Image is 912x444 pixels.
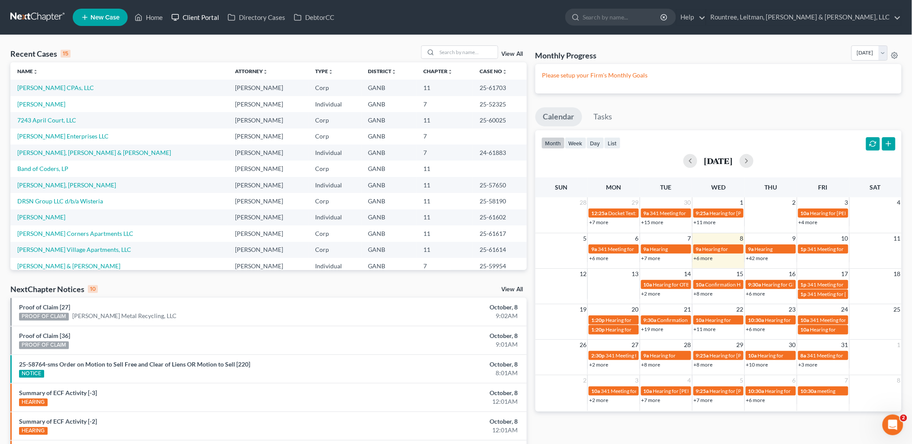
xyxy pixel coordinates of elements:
[17,246,131,253] a: [PERSON_NAME] Village Apartments, LLC
[635,233,640,244] span: 6
[641,255,661,261] a: +7 more
[893,233,902,244] span: 11
[358,312,518,320] div: 9:02AM
[683,269,692,279] span: 14
[598,246,634,252] span: 341 Meeting for
[801,246,807,252] span: 1p
[841,340,849,350] span: 31
[591,326,605,333] span: 1:20p
[808,246,844,252] span: 341 Meeting for
[416,96,473,112] td: 7
[416,145,473,161] td: 7
[263,69,268,74] i: unfold_more
[361,96,416,112] td: GANB
[641,397,661,403] a: +7 more
[591,210,607,216] span: 12:25a
[748,317,764,323] span: 10:30a
[17,165,68,172] a: Band of Coders, LP
[650,210,686,216] span: 341 Meeting for
[788,304,797,315] span: 23
[694,219,716,225] a: +11 more
[358,389,518,397] div: October, 8
[748,281,761,288] span: 9:30a
[17,84,94,91] a: [PERSON_NAME] CPAs, LLC
[416,80,473,96] td: 11
[502,69,507,74] i: unfold_more
[19,389,97,396] a: Summary of ECF Activity [-3]
[473,112,527,128] td: 25-60025
[565,137,587,149] button: week
[801,291,807,297] span: 1p
[309,225,361,241] td: Corp
[579,340,587,350] span: 26
[706,281,763,288] span: Confirmation Hearing for
[704,156,733,165] h2: [DATE]
[19,303,70,311] a: Proof of Claim [27]
[316,68,334,74] a: Typeunfold_more
[358,303,518,312] div: October, 8
[739,233,744,244] span: 8
[644,281,652,288] span: 10a
[361,145,416,161] td: GANB
[329,69,334,74] i: unfold_more
[631,304,640,315] span: 20
[502,286,523,293] a: View All
[631,269,640,279] span: 13
[309,129,361,145] td: Corp
[228,177,309,193] td: [PERSON_NAME]
[17,149,171,156] a: [PERSON_NAME], [PERSON_NAME] & [PERSON_NAME]
[606,352,683,359] span: 341 Meeting for [PERSON_NAME]
[392,69,397,74] i: unfold_more
[473,96,527,112] td: 25-52325
[587,137,604,149] button: day
[582,233,587,244] span: 5
[309,112,361,128] td: Corp
[473,177,527,193] td: 25-57650
[807,352,844,359] span: 341 Meeting for
[423,68,453,74] a: Chapterunfold_more
[309,177,361,193] td: Individual
[683,304,692,315] span: 21
[896,375,902,386] span: 8
[309,145,361,161] td: Individual
[448,69,453,74] i: unfold_more
[17,181,116,189] a: [PERSON_NAME], [PERSON_NAME]
[361,161,416,177] td: GANB
[473,258,527,274] td: 25-59954
[19,360,250,368] a: 25-58764-sms Order on Motion to Sell Free and Clear of Liens OR Motion to Sell [220]
[579,269,587,279] span: 12
[641,290,661,297] a: +2 more
[90,14,119,21] span: New Case
[416,193,473,209] td: 11
[893,304,902,315] span: 25
[61,50,71,58] div: 15
[358,331,518,340] div: October, 8
[844,375,849,386] span: 7
[358,397,518,406] div: 12:01AM
[19,418,97,425] a: Summary of ECF Activity [-2]
[900,415,907,421] span: 2
[758,352,784,359] span: Hearing for
[361,193,416,209] td: GANB
[582,375,587,386] span: 2
[641,361,661,368] a: +8 more
[644,210,649,216] span: 9a
[416,225,473,241] td: 11
[896,340,902,350] span: 1
[228,258,309,274] td: [PERSON_NAME]
[17,68,38,74] a: Nameunfold_more
[17,100,65,108] a: [PERSON_NAME]
[706,10,901,25] a: Rountree, Leitman, [PERSON_NAME] & [PERSON_NAME], LLC
[309,209,361,225] td: Individual
[606,183,622,191] span: Mon
[764,183,777,191] span: Thu
[711,183,725,191] span: Wed
[228,96,309,112] td: [PERSON_NAME]
[801,388,817,394] span: 10:30a
[792,233,797,244] span: 9
[361,177,416,193] td: GANB
[19,399,48,406] div: HEARING
[644,352,649,359] span: 9a
[703,246,728,252] span: Hearing for
[555,183,568,191] span: Sun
